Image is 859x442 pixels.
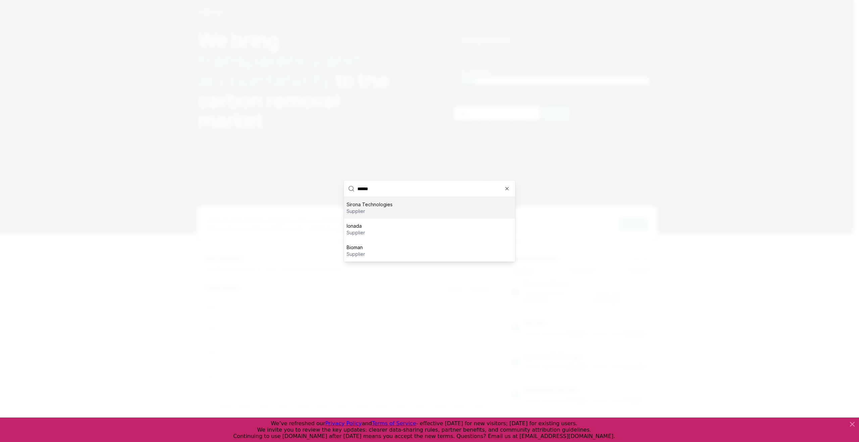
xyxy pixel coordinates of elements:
[347,251,365,258] p: supplier
[347,229,365,236] p: supplier
[347,201,393,208] p: Sirona Technologies
[347,223,365,229] p: Ionada
[347,244,365,251] p: Bioman
[347,208,393,215] p: supplier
